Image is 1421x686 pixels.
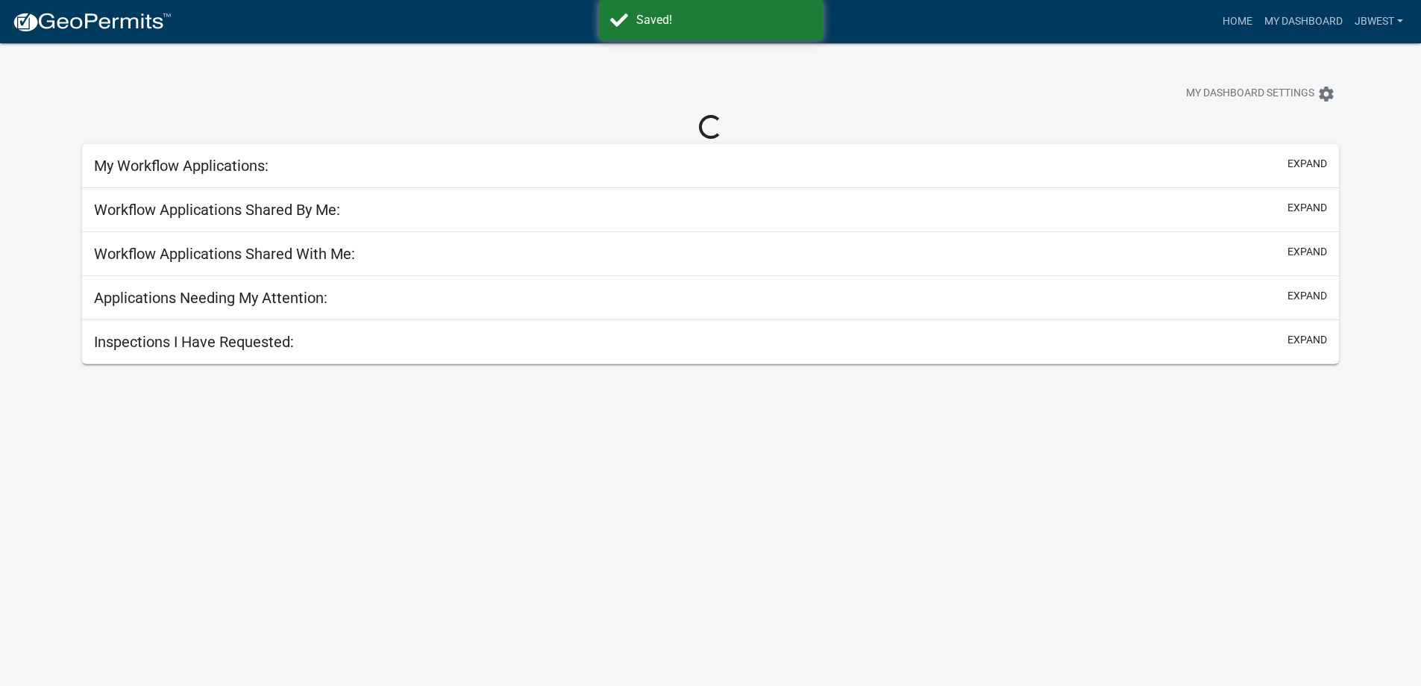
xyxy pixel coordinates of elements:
[94,333,294,351] h5: Inspections I Have Requested:
[1287,332,1327,348] button: expand
[94,245,355,263] h5: Workflow Applications Shared With Me:
[1317,85,1335,103] i: settings
[1287,156,1327,172] button: expand
[94,157,269,175] h5: My Workflow Applications:
[1349,7,1409,36] a: jbwest
[94,289,327,307] h5: Applications Needing My Attention:
[1258,7,1349,36] a: My Dashboard
[1174,79,1347,108] button: My Dashboard Settingssettings
[1287,288,1327,304] button: expand
[94,201,340,219] h5: Workflow Applications Shared By Me:
[1287,244,1327,260] button: expand
[1217,7,1258,36] a: Home
[1287,200,1327,216] button: expand
[636,11,812,29] div: Saved!
[1186,85,1314,103] span: My Dashboard Settings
